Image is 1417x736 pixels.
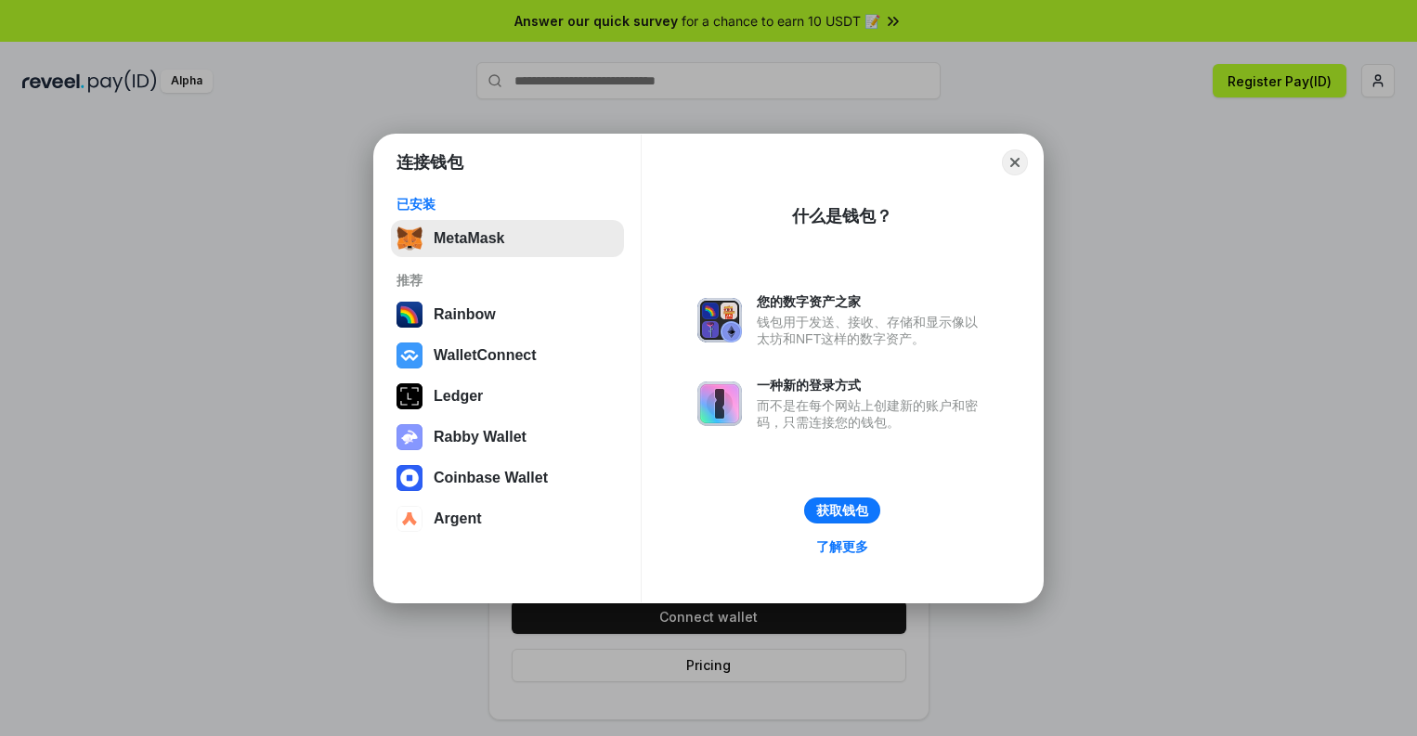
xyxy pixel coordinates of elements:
button: Coinbase Wallet [391,459,624,497]
div: Ledger [434,388,483,405]
img: svg+xml,%3Csvg%20width%3D%22120%22%20height%3D%22120%22%20viewBox%3D%220%200%20120%20120%22%20fil... [396,302,422,328]
div: 什么是钱包？ [792,205,892,227]
img: svg+xml,%3Csvg%20xmlns%3D%22http%3A%2F%2Fwww.w3.org%2F2000%2Fsvg%22%20fill%3D%22none%22%20viewBox... [396,424,422,450]
div: 钱包用于发送、接收、存储和显示像以太坊和NFT这样的数字资产。 [757,314,987,347]
button: Close [1002,149,1028,175]
div: 一种新的登录方式 [757,377,987,394]
button: Rainbow [391,296,624,333]
button: MetaMask [391,220,624,257]
button: WalletConnect [391,337,624,374]
div: 而不是在每个网站上创建新的账户和密码，只需连接您的钱包。 [757,397,987,431]
img: svg+xml,%3Csvg%20xmlns%3D%22http%3A%2F%2Fwww.w3.org%2F2000%2Fsvg%22%20fill%3D%22none%22%20viewBox... [697,298,742,342]
div: Coinbase Wallet [434,470,548,486]
h1: 连接钱包 [396,151,463,174]
div: 了解更多 [816,538,868,555]
div: Rabby Wallet [434,429,526,445]
a: 了解更多 [805,535,879,559]
div: Rainbow [434,306,496,323]
div: 获取钱包 [816,502,868,519]
div: 您的数字资产之家 [757,293,987,310]
img: svg+xml,%3Csvg%20xmlns%3D%22http%3A%2F%2Fwww.w3.org%2F2000%2Fsvg%22%20width%3D%2228%22%20height%3... [396,383,422,409]
div: Argent [434,510,482,527]
button: Argent [391,500,624,537]
img: svg+xml,%3Csvg%20xmlns%3D%22http%3A%2F%2Fwww.w3.org%2F2000%2Fsvg%22%20fill%3D%22none%22%20viewBox... [697,381,742,426]
button: Rabby Wallet [391,419,624,456]
button: 获取钱包 [804,497,880,523]
button: Ledger [391,378,624,415]
img: svg+xml,%3Csvg%20width%3D%2228%22%20height%3D%2228%22%20viewBox%3D%220%200%2028%2028%22%20fill%3D... [396,465,422,491]
img: svg+xml,%3Csvg%20width%3D%2228%22%20height%3D%2228%22%20viewBox%3D%220%200%2028%2028%22%20fill%3D... [396,506,422,532]
div: MetaMask [434,230,504,247]
img: svg+xml,%3Csvg%20width%3D%2228%22%20height%3D%2228%22%20viewBox%3D%220%200%2028%2028%22%20fill%3D... [396,342,422,368]
img: svg+xml,%3Csvg%20fill%3D%22none%22%20height%3D%2233%22%20viewBox%3D%220%200%2035%2033%22%20width%... [396,226,422,252]
div: 已安装 [396,196,618,213]
div: WalletConnect [434,347,537,364]
div: 推荐 [396,272,618,289]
